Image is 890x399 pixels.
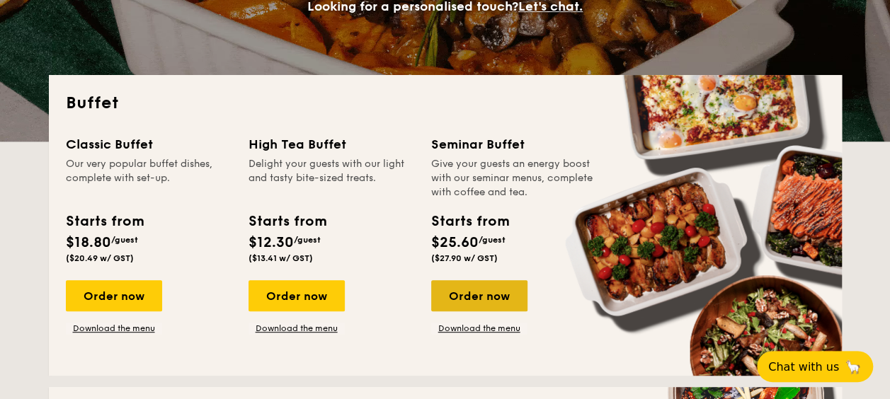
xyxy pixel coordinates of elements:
[431,211,508,232] div: Starts from
[757,351,873,382] button: Chat with us🦙
[66,234,111,251] span: $18.80
[249,157,414,199] div: Delight your guests with our light and tasty bite-sized treats.
[431,157,597,199] div: Give your guests an energy boost with our seminar menus, complete with coffee and tea.
[431,323,527,334] a: Download the menu
[249,253,313,263] span: ($13.41 w/ GST)
[66,211,143,232] div: Starts from
[249,134,414,154] div: High Tea Buffet
[249,234,294,251] span: $12.30
[431,134,597,154] div: Seminar Buffet
[479,235,506,245] span: /guest
[431,253,498,263] span: ($27.90 w/ GST)
[66,323,162,334] a: Download the menu
[768,360,839,374] span: Chat with us
[431,280,527,311] div: Order now
[66,280,162,311] div: Order now
[66,253,134,263] span: ($20.49 w/ GST)
[845,359,862,375] span: 🦙
[431,234,479,251] span: $25.60
[66,134,232,154] div: Classic Buffet
[294,235,321,245] span: /guest
[249,211,326,232] div: Starts from
[66,92,825,115] h2: Buffet
[249,323,345,334] a: Download the menu
[111,235,138,245] span: /guest
[249,280,345,311] div: Order now
[66,157,232,199] div: Our very popular buffet dishes, complete with set-up.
